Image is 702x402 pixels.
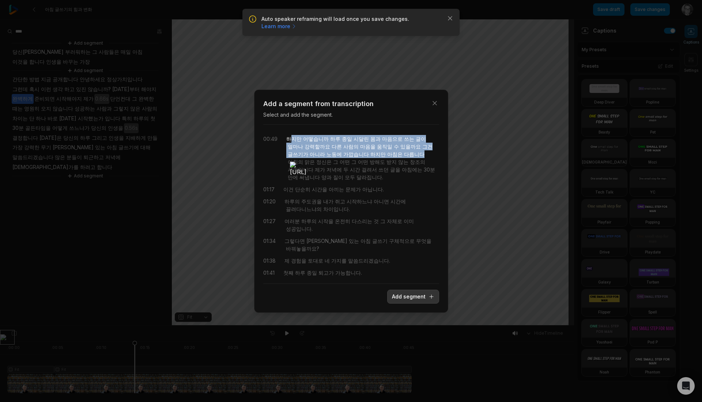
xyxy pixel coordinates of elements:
span: 노동에 [325,150,342,158]
span: 받지 [385,158,397,166]
span: 단순히 [294,185,310,193]
span: 바꿔놓을까요? [284,245,319,252]
span: 시간 [348,166,360,173]
div: 01:41 [263,269,275,277]
span: 어떤 [338,158,350,166]
span: 문제가 [344,185,361,193]
span: 하루 [294,269,305,277]
span: 30분 [422,166,435,173]
span: 글쓰기가 [286,150,308,158]
span: 쥐고 [333,198,345,205]
div: 01:38 [263,257,276,264]
span: 시간입니다 [286,166,313,173]
div: 01:17 [263,185,275,193]
div: 01:34 [263,237,276,252]
span: 아니면 [372,198,389,205]
span: 그 [350,158,356,166]
span: 시간을 [310,185,327,193]
span: 창조의 [408,158,425,166]
span: 토대로 [306,257,323,264]
span: 수 [392,143,399,150]
span: 저녁에 [325,166,342,173]
span: 아니라 [308,150,325,158]
span: 있을까요 [399,143,421,150]
span: 종일 [340,135,352,143]
span: 무엇을 [415,237,431,245]
span: 마음으로 [381,135,403,143]
span: 움직일 [375,143,392,150]
span: 경험을 [290,257,306,264]
h3: Add a segment from transcription [263,99,439,109]
span: 하루 [329,135,340,143]
span: 쓰는 [403,135,414,143]
span: 주도권을 [300,198,322,205]
span: 아침 [359,237,371,245]
span: 달라집니다. [355,173,383,181]
span: 얼마나 [286,143,303,150]
span: 마음을 [359,143,375,150]
span: 만에 [286,173,298,181]
span: 아닙니다. [361,185,384,193]
span: 시작하느냐 [345,198,372,205]
span: 시달린 [352,135,369,143]
span: 강력할까요 [303,143,330,150]
span: 차이입니다. [322,205,350,213]
span: 맑은 [303,158,315,166]
span: 몸과 [369,135,381,143]
span: 하지만 [286,135,302,143]
span: 글을 [389,166,400,173]
span: 그 [332,158,338,166]
span: 질이 [332,173,343,181]
span: 하루의 [300,217,317,225]
span: 아침에는 [400,166,422,173]
span: 하지만 [369,150,386,158]
span: 자체로 [385,217,402,225]
span: 다스리는 [350,217,372,225]
span: 하루의 [284,198,300,205]
span: 구체적으로 [388,237,415,245]
span: 이미 [402,217,414,225]
span: [URL] [290,168,306,176]
span: 글이 [414,135,426,143]
span: 글쓰기 [371,237,388,245]
span: 첫째 [283,269,294,277]
span: 다른 [330,143,342,150]
span: 않는 [397,158,408,166]
span: 온전히 [333,217,350,225]
span: 쓰던 [377,166,389,173]
button: [URL] [290,162,306,176]
span: 이건 [283,185,294,193]
span: 그건 [421,143,433,150]
span: [PERSON_NAME] [305,237,347,245]
div: 01:27 [263,217,276,233]
div: Open Intercom Messenger [677,377,695,395]
span: 방해도 [368,158,385,166]
button: Add segment [387,290,439,304]
span: 시간에 [389,198,406,205]
span: 퇴고가 [317,269,334,277]
span: 어떤 [356,158,368,166]
span: 내가 [322,198,333,205]
span: 있는 [347,237,359,245]
span: 말씀드리겠습니다. [347,257,390,264]
span: 정신은 [315,158,332,166]
span: 아끼는 [327,185,344,193]
span: 가능합니다. [334,269,362,277]
span: 종일 [305,269,317,277]
span: 시작을 [317,217,333,225]
span: 가지를 [330,257,347,264]
div: 00:49 [263,135,278,181]
span: 그렇다면 [284,237,305,245]
p: Select and add the segment. [263,111,439,119]
span: 그 [379,217,385,225]
span: 성공입니다. [284,225,313,233]
div: 01:20 [263,198,276,213]
span: 모두 [343,173,355,181]
span: 제가 [313,166,325,173]
span: 제 [284,257,290,264]
span: 두 [342,166,348,173]
span: 다릅니다 [403,150,424,158]
span: 써냅니다 [298,173,320,181]
span: 끌려다니느냐의 [284,205,322,213]
span: 걸려서 [360,166,377,173]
